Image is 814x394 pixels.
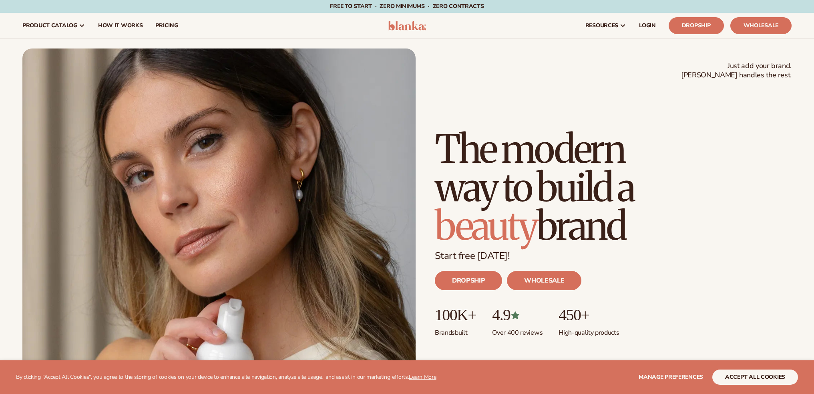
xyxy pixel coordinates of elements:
a: Dropship [669,17,724,34]
span: product catalog [22,22,77,29]
p: 4.9 [492,306,543,324]
span: resources [585,22,618,29]
span: Manage preferences [639,373,703,381]
span: pricing [155,22,178,29]
a: DROPSHIP [435,271,502,290]
span: How It Works [98,22,143,29]
p: 450+ [559,306,619,324]
a: product catalog [16,13,92,38]
a: pricing [149,13,184,38]
p: Over 400 reviews [492,324,543,337]
a: Wholesale [730,17,792,34]
span: Free to start · ZERO minimums · ZERO contracts [330,2,484,10]
h1: The modern way to build a brand [435,130,691,245]
a: WHOLESALE [507,271,581,290]
button: accept all cookies [712,370,798,385]
p: Start free [DATE]! [435,250,792,262]
p: Brands built [435,324,476,337]
p: 100K+ [435,306,476,324]
button: Manage preferences [639,370,703,385]
span: LOGIN [639,22,656,29]
span: Just add your brand. [PERSON_NAME] handles the rest. [681,61,792,80]
p: By clicking "Accept All Cookies", you agree to the storing of cookies on your device to enhance s... [16,374,436,381]
a: LOGIN [633,13,662,38]
span: beauty [435,202,537,250]
a: resources [579,13,633,38]
a: How It Works [92,13,149,38]
img: logo [388,21,426,30]
a: Learn More [409,373,436,381]
p: High-quality products [559,324,619,337]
